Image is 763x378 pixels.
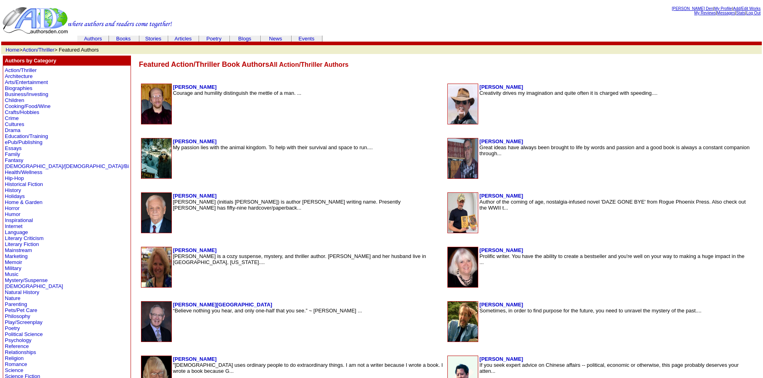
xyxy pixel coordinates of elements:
[5,211,20,217] a: Humor
[145,36,161,42] a: Stories
[479,138,523,144] b: [PERSON_NAME]
[2,6,172,34] img: header_logo2.gif
[5,361,27,367] a: Romance
[5,169,42,175] a: Health/Wellness
[206,36,221,42] a: Poetry
[141,138,171,178] img: 100064.jpg
[5,289,39,295] a: Natural History
[173,84,217,90] a: [PERSON_NAME]
[479,144,749,156] font: Great ideas have always been brought to life by words and passion and a good book is always a con...
[5,319,42,325] a: Play/Screenplay
[298,36,314,42] a: Events
[5,325,20,331] a: Poetry
[5,283,63,289] a: [DEMOGRAPHIC_DATA]
[5,217,33,223] a: Inspirational
[5,187,21,193] a: History
[238,36,252,42] a: Blogs
[733,6,761,11] a: Add/Edit Works
[5,85,32,91] a: Biographies
[5,247,32,253] a: Mainstream
[139,60,270,68] font: Featured Action/Thriller Book Authors
[77,38,78,39] img: cleardot.gif
[173,144,373,150] font: My passion lies with the animal kingdom. To help with their survival and space to run....
[269,60,348,68] a: All Action/Thriller Authors
[173,356,217,362] a: [PERSON_NAME]
[5,259,22,265] a: Memoir
[173,193,217,199] a: [PERSON_NAME]
[479,362,739,374] font: If you seek expert advice on Chinese affairs -- political, economic or otherwise, this page proba...
[479,90,657,96] font: Creativity drives my imagination and quite often it is charged with speeding....
[173,302,272,308] a: [PERSON_NAME][GEOGRAPHIC_DATA]
[141,193,171,233] img: 3201.jpg
[5,193,25,199] a: Holidays
[269,61,348,68] font: All Action/Thriller Authors
[5,337,31,343] a: Psychology
[175,36,192,42] a: Articles
[479,302,523,308] a: [PERSON_NAME]
[5,151,20,157] a: Family
[5,145,22,151] a: Essays
[5,163,129,169] a: [DEMOGRAPHIC_DATA]/[DEMOGRAPHIC_DATA]/Bi
[269,36,282,42] a: News
[5,58,56,64] b: Authors by Category
[141,84,171,124] img: 4037.jpg
[5,241,39,247] a: Literary Fiction
[5,295,20,301] a: Nature
[5,139,42,145] a: ePub/Publishing
[736,11,745,15] a: Stats
[672,6,713,11] a: [PERSON_NAME] Den
[479,247,523,253] a: [PERSON_NAME]
[5,235,44,241] a: Literary Criticism
[5,199,42,205] a: Home & Garden
[5,301,27,307] a: Parenting
[5,91,48,97] a: Business/Investing
[173,138,217,144] a: [PERSON_NAME]
[5,355,24,361] a: Religion
[479,356,523,362] b: [PERSON_NAME]
[5,277,48,283] a: Mystery/Suspense
[448,193,478,233] img: 7387.jpg
[173,308,362,314] font: “Believe nothing you hear, and only one-half that you see.” ~ [PERSON_NAME] ...
[448,84,478,124] img: 14713.jpg
[5,67,36,73] a: Action/Thriller
[173,247,217,253] a: [PERSON_NAME]
[448,247,478,287] img: 193876.jpg
[479,84,523,90] a: [PERSON_NAME]
[5,349,36,355] a: Relationships
[6,47,99,53] font: > > Featured Authors
[173,90,302,96] font: Courage and humility distinguish the mettle of a man. ...
[230,38,230,39] img: cleardot.gif
[479,308,701,314] font: Sometimes, in order to find purpose for the future, you need to unravel the mystery of the past....
[141,302,171,342] img: 126192.jpg
[714,6,732,11] a: My Profile
[694,11,716,15] a: My Reviews
[84,36,102,42] a: Authors
[141,247,171,287] img: 187385.jpg
[448,302,478,342] img: 38787.jpg
[5,109,39,115] a: Crafts/Hobbies
[5,79,48,85] a: Arts/Entertainment
[5,343,29,349] a: Reference
[5,205,20,211] a: Horror
[5,367,23,373] a: Science
[5,103,50,109] a: Cooking/Food/Wine
[5,307,37,313] a: Pets/Pet Care
[173,253,426,265] font: [PERSON_NAME] is a cozy suspense, mystery, and thriller author. [PERSON_NAME] and her husband liv...
[761,42,761,44] img: cleardot.gif
[5,313,30,319] a: Philosophy
[168,38,169,39] img: cleardot.gif
[139,38,140,39] img: cleardot.gif
[479,253,745,265] font: Prolific writer. You have the ability to create a bestseller and you're well on your way to makin...
[173,199,401,211] font: [PERSON_NAME] (initials [PERSON_NAME]) is author [PERSON_NAME] writing name. Presently [PERSON_NA...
